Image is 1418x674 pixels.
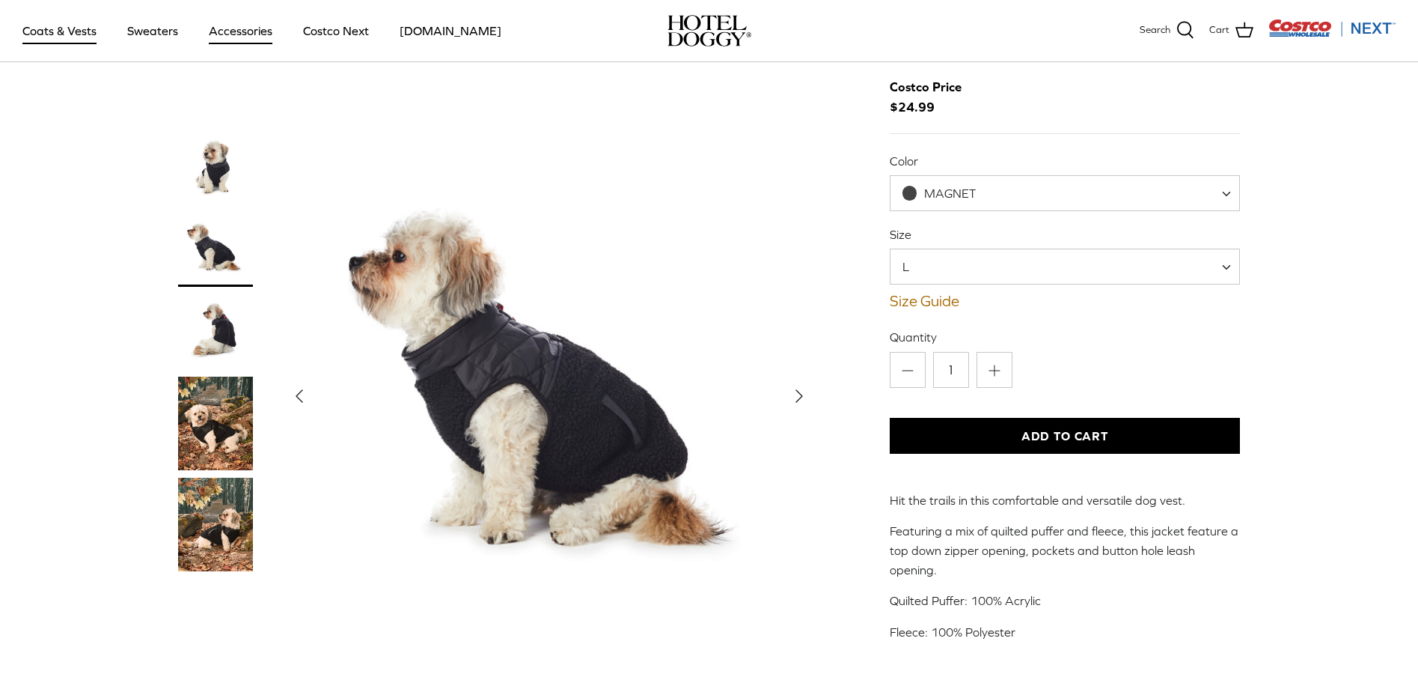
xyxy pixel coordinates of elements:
a: Thumbnail Link [178,130,253,204]
a: Thumbnail Link [178,478,253,571]
a: Visit Costco Next [1268,28,1396,40]
span: MAGNET [890,175,1241,211]
img: Costco Next [1268,19,1396,37]
button: Add to Cart [890,418,1241,454]
a: Size Guide [890,292,1241,310]
button: Previous [283,380,316,413]
label: Quantity [890,329,1241,345]
span: L [890,258,939,275]
a: [DOMAIN_NAME] [386,5,515,56]
img: hoteldoggycom [667,15,751,46]
span: MAGNET [890,186,1006,201]
span: $24.99 [890,77,977,118]
a: Thumbnail Link [178,294,253,369]
span: Cart [1209,22,1229,38]
span: Search [1140,22,1170,38]
input: Quantity [933,352,969,388]
span: L [890,249,1241,285]
p: Fleece: 100% Polyester [890,623,1241,643]
label: Color [890,153,1241,169]
a: Thumbnail Link [178,377,253,470]
a: Coats & Vests [9,5,110,56]
button: Next [783,380,816,413]
a: Search [1140,21,1194,40]
a: Sweaters [114,5,192,56]
a: Show Gallery [283,130,816,663]
div: Costco Price [890,77,962,97]
a: Accessories [195,5,286,56]
span: MAGNET [924,186,976,200]
a: Cart [1209,21,1253,40]
a: hoteldoggy.com hoteldoggycom [667,15,751,46]
p: Featuring a mix of quilted puffer and fleece, this jacket feature a top down zipper opening, pock... [890,522,1241,580]
p: Quilted Puffer: 100% Acrylic [890,592,1241,611]
p: Hit the trails in this comfortable and versatile dog vest. [890,491,1241,511]
label: Size [890,226,1241,243]
a: Thumbnail Link [178,212,253,287]
a: Costco Next [290,5,382,56]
